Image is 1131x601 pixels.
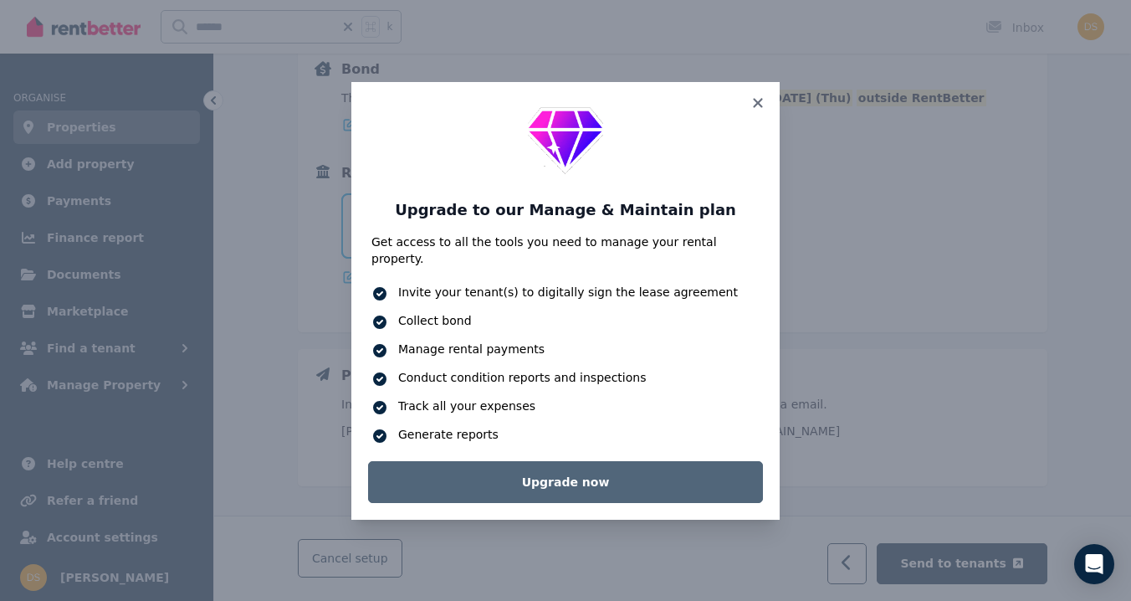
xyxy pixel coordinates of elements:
span: Manage rental payments [398,341,760,357]
img: Upgrade to manage platform [528,102,603,177]
a: Upgrade now [368,461,763,503]
span: Generate reports [398,426,760,443]
span: Invite your tenant(s) to digitally sign the lease agreement [398,284,760,300]
div: Open Intercom Messenger [1074,544,1114,584]
p: Get access to all the tools you need to manage your rental property. [371,234,760,267]
h3: Upgrade to our Manage & Maintain plan [371,200,760,220]
span: Collect bond [398,312,760,329]
span: Conduct condition reports and inspections [398,369,760,386]
span: Track all your expenses [398,398,760,414]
